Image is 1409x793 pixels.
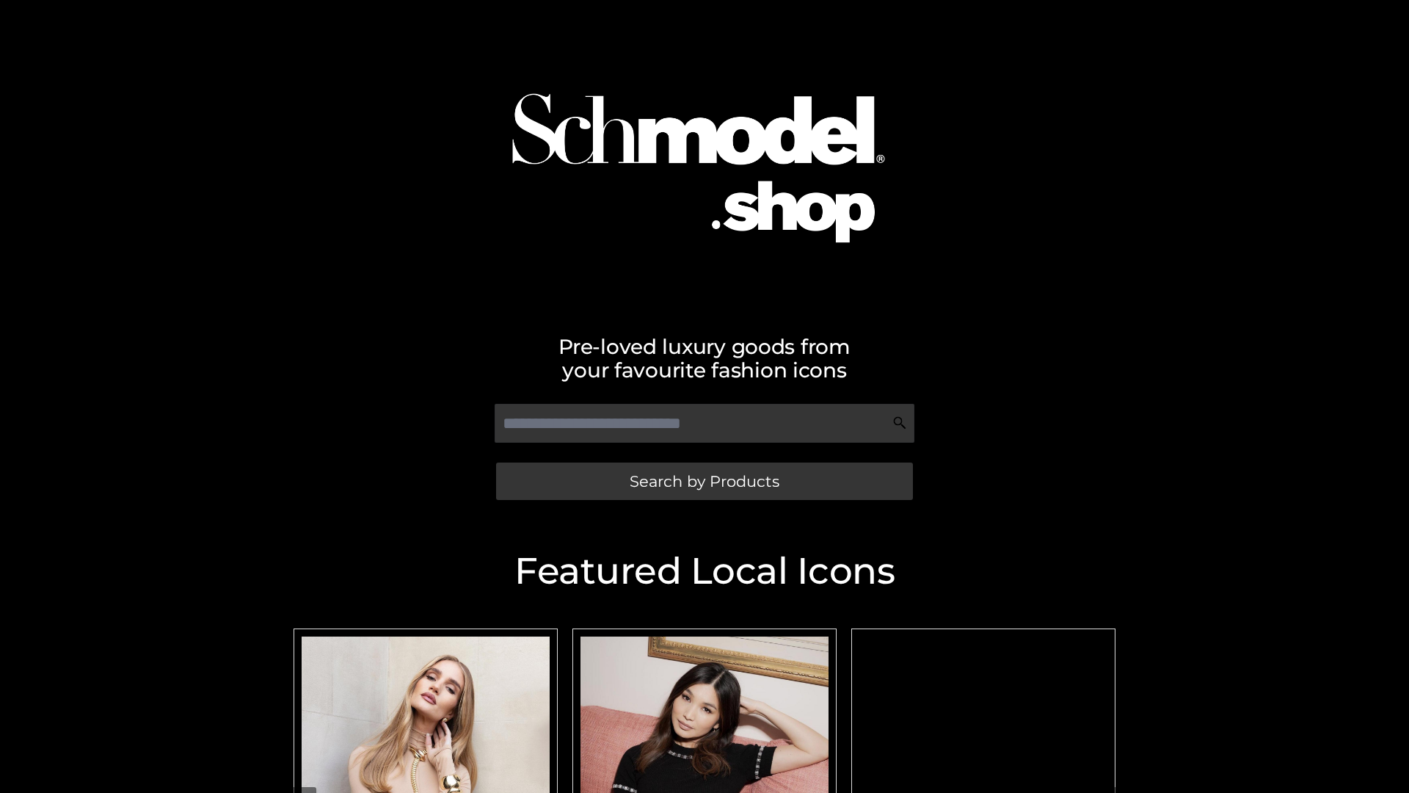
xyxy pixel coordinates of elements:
[496,463,913,500] a: Search by Products
[892,416,907,430] img: Search Icon
[630,474,779,489] span: Search by Products
[286,553,1123,590] h2: Featured Local Icons​
[286,335,1123,382] h2: Pre-loved luxury goods from your favourite fashion icons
